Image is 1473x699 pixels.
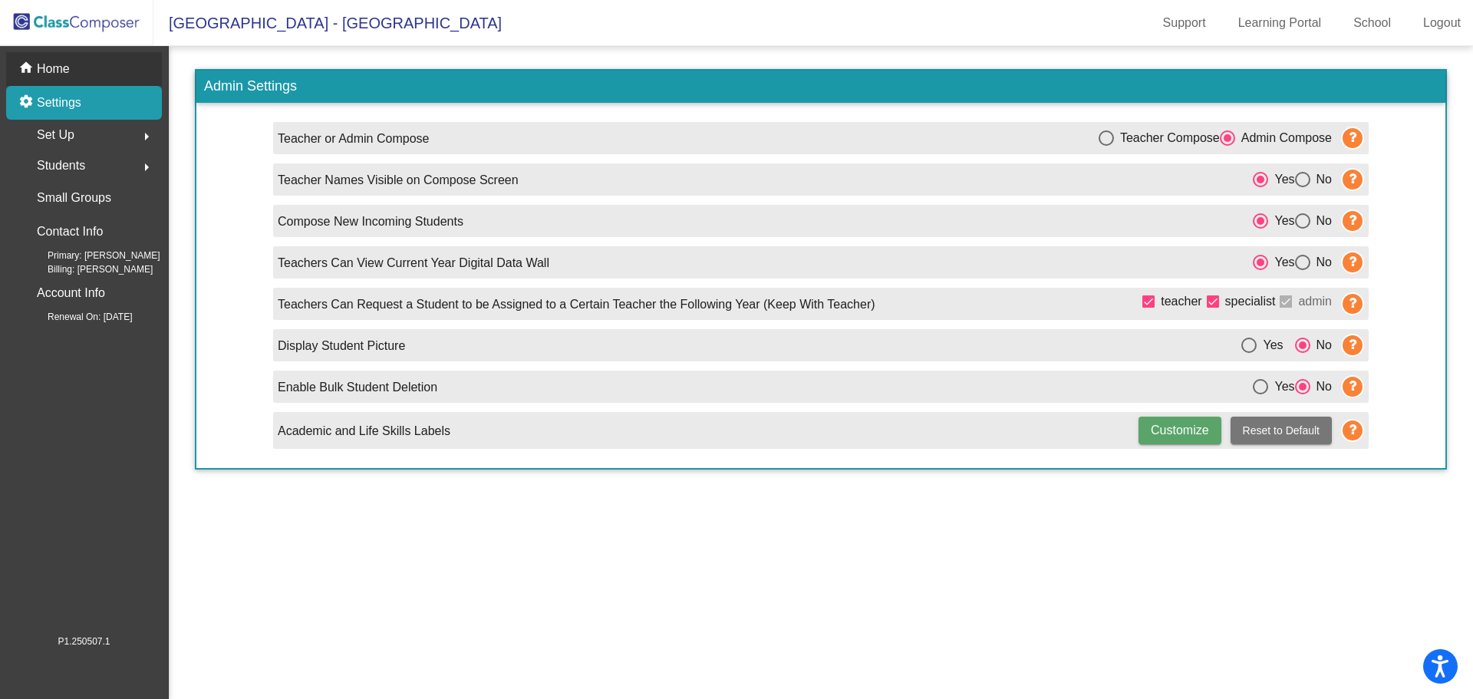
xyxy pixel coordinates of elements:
[1268,378,1294,396] div: Yes
[137,158,156,176] mat-icon: arrow_right
[1310,212,1332,230] div: No
[1341,11,1403,35] a: School
[1253,252,1332,272] mat-radio-group: Select an option
[1257,336,1283,354] div: Yes
[278,295,875,314] p: Teachers Can Request a Student to be Assigned to a Certain Teacher the Following Year (Keep With ...
[278,171,519,190] p: Teacher Names Visible on Compose Screen
[23,249,160,262] span: Primary: [PERSON_NAME]
[1139,417,1221,444] button: Customize
[37,60,70,78] p: Home
[196,71,1445,103] h3: Admin Settings
[1114,129,1220,147] div: Teacher Compose
[1310,253,1332,272] div: No
[1151,424,1209,437] span: Customize
[1099,128,1332,147] mat-radio-group: Select an option
[1241,335,1332,354] mat-radio-group: Select an option
[1253,211,1332,230] mat-radio-group: Select an option
[278,213,463,231] p: Compose New Incoming Students
[37,187,111,209] p: Small Groups
[1253,377,1332,396] mat-radio-group: Select an option
[1310,378,1332,396] div: No
[153,11,502,35] span: [GEOGRAPHIC_DATA] - [GEOGRAPHIC_DATA]
[1310,170,1332,189] div: No
[1151,11,1218,35] a: Support
[137,127,156,146] mat-icon: arrow_right
[278,130,429,148] p: Teacher or Admin Compose
[1253,170,1332,189] mat-radio-group: Select an option
[278,422,450,440] p: Academic and Life Skills Labels
[1243,424,1320,437] span: Reset to Default
[278,254,549,272] p: Teachers Can View Current Year Digital Data Wall
[1231,417,1332,444] button: Reset to Default
[1235,129,1332,147] div: Admin Compose
[1161,292,1201,311] span: teacher
[1225,292,1276,311] span: specialist
[18,60,37,78] mat-icon: home
[1310,336,1332,354] div: No
[18,94,37,112] mat-icon: settings
[37,221,103,242] p: Contact Info
[1268,212,1294,230] div: Yes
[1268,170,1294,189] div: Yes
[1411,11,1473,35] a: Logout
[1298,292,1332,311] span: admin
[37,94,81,112] p: Settings
[1268,253,1294,272] div: Yes
[278,337,405,355] p: Display Student Picture
[37,124,74,146] span: Set Up
[278,378,437,397] p: Enable Bulk Student Deletion
[37,155,85,176] span: Students
[23,262,153,276] span: Billing: [PERSON_NAME]
[23,310,132,324] span: Renewal On: [DATE]
[37,282,105,304] p: Account Info
[1226,11,1334,35] a: Learning Portal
